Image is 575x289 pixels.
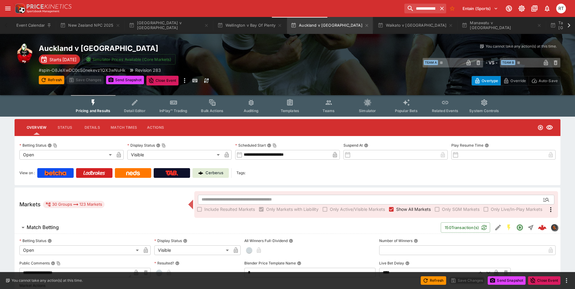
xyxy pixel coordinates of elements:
[459,4,502,13] button: Select Tenant
[541,194,552,205] button: Open
[529,76,560,85] button: Auto-Save
[379,261,404,266] p: Live Bet Delay
[404,4,438,13] input: search
[441,222,490,233] button: 150Transaction(s)
[19,201,41,208] h5: Markets
[447,4,457,13] button: No Bookmarks
[486,44,557,49] p: You cannot take any action(s) at this time.
[500,76,529,85] button: Override
[556,4,566,13] div: Richard Tatton
[15,221,441,234] button: Match Betting
[154,245,231,255] div: Visible
[510,78,526,84] p: Override
[126,171,140,175] img: Neds
[82,54,176,65] button: Simulator Prices Available (Core Markets)
[53,143,57,148] button: Copy To Clipboard
[165,171,178,175] img: TabNZ
[244,108,259,113] span: Auditing
[244,261,296,266] p: Blender Price Template Name
[424,60,438,65] span: Team A
[49,56,76,63] p: Starts [DATE]
[154,261,174,266] p: Resulted?
[13,17,55,34] button: Event Calendar
[56,17,124,34] button: New Zealand NPC 2025
[48,143,52,148] button: Betting StatusCopy To Clipboard
[13,2,25,15] img: PriceKinetics Logo
[472,76,501,85] button: Overtype
[536,221,548,234] a: 6a984ef0-8ce7-40a6-9d12-a6a03771381b
[287,17,373,34] button: Auckland v [GEOGRAPHIC_DATA]
[22,120,51,135] button: Overview
[482,78,498,84] p: Overtype
[488,276,526,285] button: Send Snapshot
[198,171,203,175] img: Cerberus
[124,108,145,113] span: Detail Editor
[2,3,13,14] button: open drawer
[83,171,105,175] img: Ladbrokes
[127,143,155,148] p: Display Status
[272,143,277,148] button: Copy To Clipboard
[528,276,560,285] button: Close Event
[529,3,540,14] button: Documentation
[525,222,536,233] button: Straight
[442,206,480,212] span: Only SGM Markets
[154,238,182,243] p: Display Status
[45,171,66,175] img: Betcha
[45,201,102,208] div: 30 Groups 123 Markets
[48,239,52,243] button: Betting Status
[39,44,300,53] h2: Copy To Clipboard
[175,261,179,265] button: Resulted?
[330,206,385,212] span: Only Active/Visible Markets
[12,278,83,283] p: You cannot take any action(s) at this time.
[106,76,144,84] button: Send Snapshot
[451,143,483,148] p: Play Resume Time
[364,143,368,148] button: Suspend At
[516,224,523,231] svg: Open
[125,17,212,34] button: [GEOGRAPHIC_DATA] v [GEOGRAPHIC_DATA]
[486,59,497,66] h6: - VS -
[281,108,299,113] span: Templates
[192,168,229,178] a: Cerberus
[56,261,61,265] button: Copy To Clipboard
[359,108,376,113] span: Simulator
[159,108,187,113] span: InPlay™ Trading
[235,143,266,148] p: Scheduled Start
[267,143,271,148] button: Scheduled StartCopy To Clipboard
[323,108,335,113] span: Teams
[472,76,560,85] div: Start From
[19,245,141,255] div: Open
[493,222,503,233] button: Edit Detail
[343,143,363,148] p: Suspend At
[27,224,59,231] h6: Match Betting
[554,2,568,15] button: Richard Tatton
[106,120,142,135] button: Match Times
[51,120,79,135] button: Status
[551,224,558,231] img: sportingsolutions
[156,143,160,148] button: Display StatusCopy To Clipboard
[414,239,418,243] button: Number of Winners
[563,277,570,284] button: more
[539,78,558,84] p: Auto-Save
[27,4,72,9] img: PriceKinetics
[514,222,525,233] button: Open
[206,170,223,176] p: Cerberus
[546,124,553,131] svg: Visible
[15,44,34,63] img: rugby_union.png
[469,108,499,113] span: System Controls
[395,108,418,113] span: Popular Bets
[405,261,410,265] button: Live Bet Delay
[204,206,255,212] span: Include Resulted Markets
[537,125,543,131] svg: Open
[19,261,50,266] p: Public Comments
[19,143,46,148] p: Betting Status
[236,168,246,178] label: Tags:
[76,108,110,113] span: Pricing and Results
[538,223,547,232] img: logo-cerberus--red.svg
[538,223,547,232] div: 6a984ef0-8ce7-40a6-9d12-a6a03771381b
[396,206,431,212] span: Show All Markets
[491,206,542,212] span: Only Live/In-Play Markets
[503,222,514,233] button: SGM Enabled
[244,238,288,243] p: All Winners Full-Dividend
[19,168,35,178] label: View on :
